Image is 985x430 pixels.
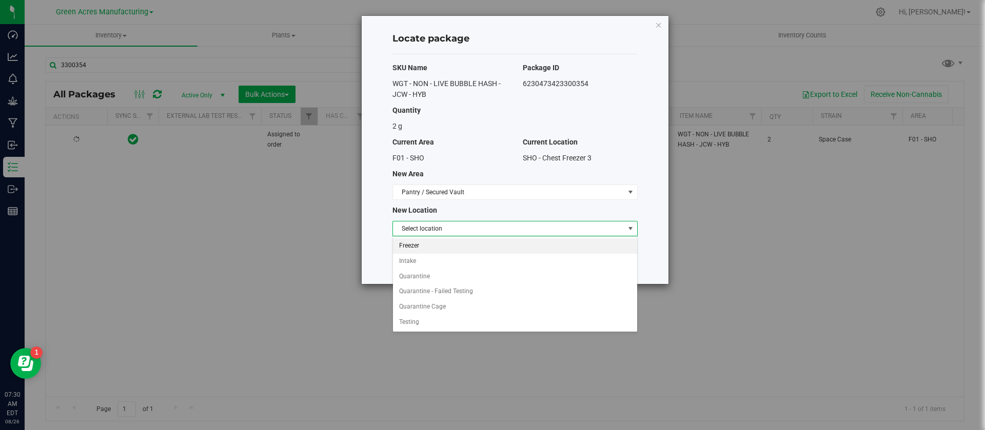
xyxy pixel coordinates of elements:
[393,269,637,284] li: Quarantine
[392,106,421,114] span: Quantity
[523,154,592,162] span: SHO - Chest Freezer 3
[523,64,559,72] span: Package ID
[393,299,637,315] li: Quarantine Cage
[523,138,578,146] span: Current Location
[392,138,434,146] span: Current Area
[392,79,501,98] span: WGT - NON - LIVE BUBBLE HASH - JCW - HYB
[393,185,624,199] span: Pantry / Secured Vault
[393,284,637,299] li: Quarantine - Failed Testing
[392,206,437,214] span: New Location
[392,170,424,178] span: New Area
[30,346,43,359] iframe: Resource center unread badge
[392,32,638,46] h4: Locate package
[392,122,402,130] span: 2 g
[392,154,424,162] span: F01 - SHO
[10,348,41,379] iframe: Resource center
[624,185,637,199] span: select
[393,221,624,236] span: Select location
[523,79,588,88] span: 6230473423300354
[393,315,637,330] li: Testing
[393,254,637,269] li: Intake
[393,238,637,254] li: Freezer
[624,221,637,236] span: select
[392,64,427,72] span: SKU Name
